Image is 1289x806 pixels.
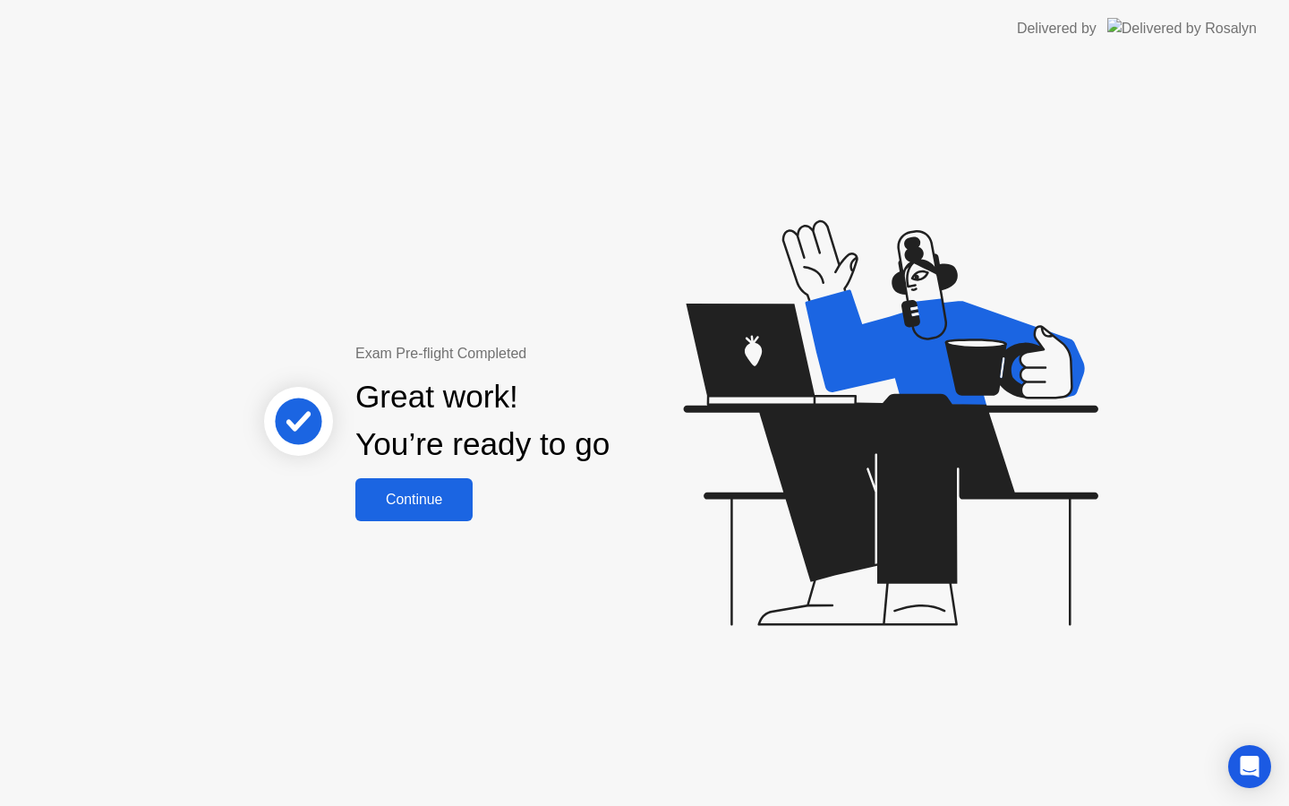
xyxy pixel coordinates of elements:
button: Continue [355,478,473,521]
div: Continue [361,492,467,508]
div: Exam Pre-flight Completed [355,343,725,364]
img: Delivered by Rosalyn [1107,18,1257,39]
div: Great work! You’re ready to go [355,373,610,468]
div: Delivered by [1017,18,1097,39]
div: Open Intercom Messenger [1228,745,1271,788]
